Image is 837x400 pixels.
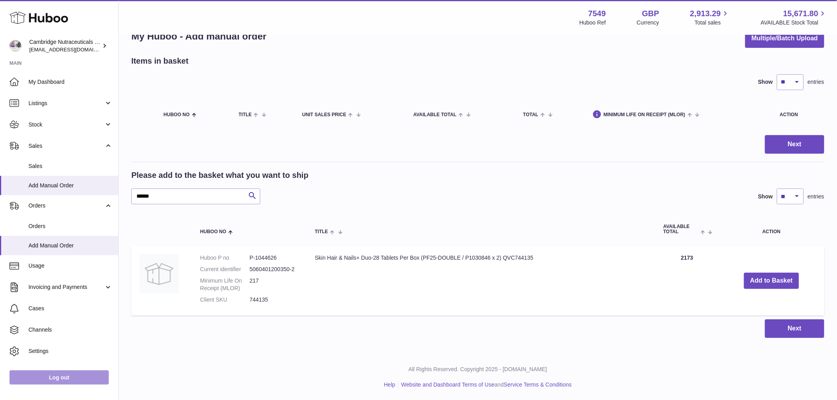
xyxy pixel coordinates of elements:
strong: GBP [642,8,659,19]
label: Show [758,193,773,200]
dd: 217 [250,277,299,292]
span: Total [523,112,538,117]
span: entries [808,193,824,200]
span: AVAILABLE Stock Total [761,19,828,26]
a: Website and Dashboard Terms of Use [401,381,494,388]
span: Orders [28,223,112,230]
span: Settings [28,347,112,355]
dt: Minimum Life On Receipt (MLOR) [200,277,250,292]
dd: 5060401200350-2 [250,266,299,273]
th: Action [719,216,824,242]
div: Action [780,112,816,117]
a: 15,671.80 AVAILABLE Stock Total [761,8,828,26]
span: entries [808,78,824,86]
button: Multiple/Batch Upload [745,29,824,48]
h2: Items in basket [131,56,189,66]
div: Currency [637,19,659,26]
img: Skin Hair & Nails+ Duo-28 Tablets Per Box (PF25-DOUBLE / P1030846 x 2) QVC744135 [139,254,179,294]
button: Add to Basket [744,273,799,289]
div: Cambridge Nutraceuticals Ltd [29,38,100,53]
span: Invoicing and Payments [28,283,104,291]
span: AVAILABLE Total [663,224,699,234]
span: Stock [28,121,104,128]
span: Channels [28,326,112,334]
a: Help [384,381,396,388]
span: [EMAIL_ADDRESS][DOMAIN_NAME] [29,46,116,53]
img: qvc@camnutra.com [9,40,21,52]
dt: Client SKU [200,296,250,304]
h2: Please add to the basket what you want to ship [131,170,309,181]
span: AVAILABLE Total [413,112,456,117]
span: 15,671.80 [783,8,818,19]
td: 2173 [655,246,719,315]
a: Log out [9,370,109,385]
span: 2,913.29 [690,8,721,19]
span: Title [239,112,252,117]
span: Listings [28,100,104,107]
span: Usage [28,262,112,270]
span: Orders [28,202,104,209]
td: Skin Hair & Nails+ Duo-28 Tablets Per Box (PF25-DOUBLE / P1030846 x 2) QVC744135 [307,246,655,315]
span: Add Manual Order [28,242,112,249]
span: Title [315,229,328,234]
strong: 7549 [588,8,606,19]
span: Cases [28,305,112,312]
span: Huboo no [164,112,190,117]
span: Unit Sales Price [302,112,346,117]
dd: 744135 [250,296,299,304]
span: Add Manual Order [28,182,112,189]
span: Sales [28,142,104,150]
dt: Huboo P no [200,254,250,262]
p: All Rights Reserved. Copyright 2025 - [DOMAIN_NAME] [125,366,831,373]
h1: My Huboo - Add manual order [131,30,267,43]
dd: P-1044626 [250,254,299,262]
span: Sales [28,162,112,170]
span: Huboo no [200,229,226,234]
li: and [398,381,572,389]
span: Minimum Life On Receipt (MLOR) [604,112,686,117]
button: Next [765,319,824,338]
span: My Dashboard [28,78,112,86]
div: Huboo Ref [579,19,606,26]
a: 2,913.29 Total sales [690,8,730,26]
span: Total sales [695,19,730,26]
dt: Current identifier [200,266,250,273]
button: Next [765,135,824,154]
label: Show [758,78,773,86]
a: Service Terms & Conditions [504,381,572,388]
